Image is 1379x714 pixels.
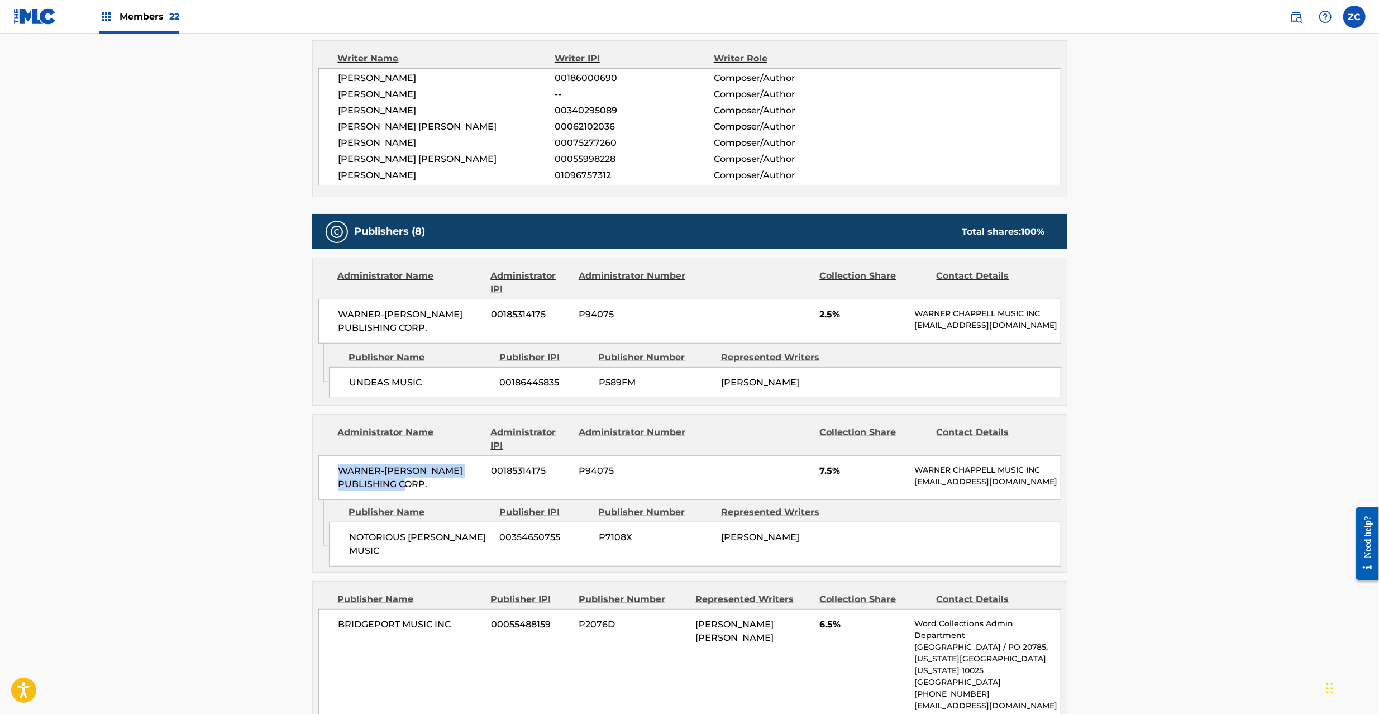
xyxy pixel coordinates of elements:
[579,464,687,478] span: P94075
[914,618,1060,641] p: Word Collections Admin Department
[1285,6,1308,28] a: Public Search
[695,619,774,643] span: [PERSON_NAME] [PERSON_NAME]
[599,376,713,389] span: P589FM
[500,376,590,389] span: 00186445835
[500,531,590,544] span: 00354650755
[1314,6,1337,28] div: Help
[491,618,570,631] span: 00055488159
[714,120,858,134] span: Composer/Author
[491,426,570,453] div: Administrator IPI
[1319,10,1332,23] img: help
[819,464,906,478] span: 7.5%
[914,308,1060,320] p: WARNER CHAPPELL MUSIC INC
[914,688,1060,700] p: [PHONE_NUMBER]
[714,72,858,85] span: Composer/Author
[579,618,687,631] span: P2076D
[579,269,687,296] div: Administrator Number
[914,641,1060,653] p: [GEOGRAPHIC_DATA] / PO 20785,
[338,269,483,296] div: Administrator Name
[599,351,713,364] div: Publisher Number
[914,653,1060,677] p: [US_STATE][GEOGRAPHIC_DATA][US_STATE] 10025
[338,136,555,150] span: [PERSON_NAME]
[349,351,491,364] div: Publisher Name
[338,72,555,85] span: [PERSON_NAME]
[962,225,1045,239] div: Total shares:
[330,225,343,239] img: Publishers
[169,11,179,22] span: 22
[721,351,835,364] div: Represented Writers
[99,10,113,23] img: Top Rightsholders
[914,464,1060,476] p: WARNER CHAPPELL MUSIC INC
[349,531,492,558] span: NOTORIOUS [PERSON_NAME] MUSIC
[338,169,555,182] span: [PERSON_NAME]
[338,618,483,631] span: BRIDGEPORT MUSIC INC
[338,120,555,134] span: [PERSON_NAME] [PERSON_NAME]
[914,320,1060,331] p: [EMAIL_ADDRESS][DOMAIN_NAME]
[491,308,570,321] span: 00185314175
[338,153,555,166] span: [PERSON_NAME] [PERSON_NAME]
[555,120,713,134] span: 00062102036
[338,88,555,101] span: [PERSON_NAME]
[555,52,714,65] div: Writer IPI
[555,136,713,150] span: 00075277260
[555,153,713,166] span: 00055998228
[555,88,713,101] span: --
[349,376,492,389] span: UNDEAS MUSIC
[937,426,1045,453] div: Contact Details
[13,8,56,25] img: MLC Logo
[499,506,590,519] div: Publisher IPI
[819,269,928,296] div: Collection Share
[120,10,179,23] span: Members
[1348,499,1379,589] iframe: Resource Center
[355,225,426,238] h5: Publishers (8)
[714,88,858,101] span: Composer/Author
[1022,226,1045,237] span: 100 %
[579,308,687,321] span: P94075
[937,593,1045,606] div: Contact Details
[579,593,687,606] div: Publisher Number
[491,464,570,478] span: 00185314175
[1323,660,1379,714] iframe: Chat Widget
[338,308,483,335] span: WARNER-[PERSON_NAME] PUBLISHING CORP.
[819,618,906,631] span: 6.5%
[555,169,713,182] span: 01096757312
[714,136,858,150] span: Composer/Author
[338,52,555,65] div: Writer Name
[599,506,713,519] div: Publisher Number
[721,506,835,519] div: Represented Writers
[491,269,570,296] div: Administrator IPI
[1326,672,1333,705] div: Drag
[338,593,483,606] div: Publisher Name
[491,593,570,606] div: Publisher IPI
[819,593,928,606] div: Collection Share
[721,532,799,542] span: [PERSON_NAME]
[819,308,906,321] span: 2.5%
[555,104,713,117] span: 00340295089
[1343,6,1366,28] div: User Menu
[937,269,1045,296] div: Contact Details
[349,506,491,519] div: Publisher Name
[599,531,713,544] span: P7108X
[819,426,928,453] div: Collection Share
[714,52,858,65] div: Writer Role
[695,593,811,606] div: Represented Writers
[914,476,1060,488] p: [EMAIL_ADDRESS][DOMAIN_NAME]
[714,104,858,117] span: Composer/Author
[914,677,1060,688] p: [GEOGRAPHIC_DATA]
[338,426,483,453] div: Administrator Name
[1290,10,1303,23] img: search
[721,377,799,388] span: [PERSON_NAME]
[338,104,555,117] span: [PERSON_NAME]
[499,351,590,364] div: Publisher IPI
[338,464,483,491] span: WARNER-[PERSON_NAME] PUBLISHING CORP.
[579,426,687,453] div: Administrator Number
[714,169,858,182] span: Composer/Author
[914,700,1060,712] p: [EMAIL_ADDRESS][DOMAIN_NAME]
[714,153,858,166] span: Composer/Author
[555,72,713,85] span: 00186000690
